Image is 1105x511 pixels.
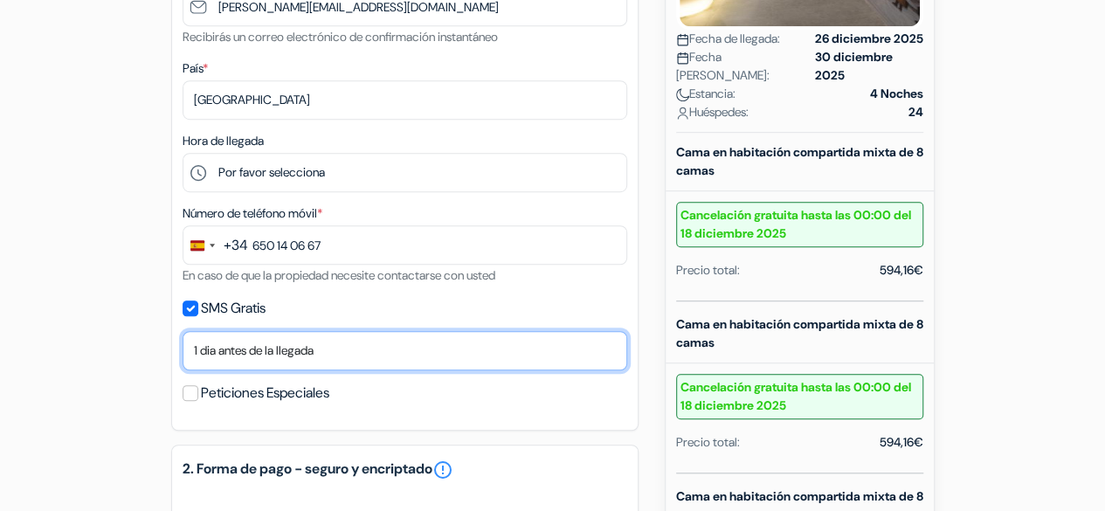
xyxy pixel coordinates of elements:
[676,374,923,419] small: Cancelación gratuita hasta las 00:00 del 18 diciembre 2025
[224,235,248,256] div: +34
[676,88,689,101] img: moon.svg
[432,459,453,480] a: error_outline
[676,107,689,120] img: user_icon.svg
[183,59,208,78] label: País
[676,144,923,178] b: Cama en habitación compartida mixta de 8 camas
[676,202,923,247] small: Cancelación gratuita hasta las 00:00 del 18 diciembre 2025
[676,52,689,65] img: calendar.svg
[183,204,322,223] label: Número de teléfono móvil
[183,459,627,480] h5: 2. Forma de pago - seguro y encriptado
[676,261,740,280] div: Precio total:
[183,267,495,283] small: En caso de que la propiedad necesite contactarse con usted
[676,48,815,85] span: Fecha [PERSON_NAME]:
[676,85,736,103] span: Estancia:
[183,226,248,264] button: Change country, selected Spain (+34)
[880,433,923,452] div: 594,16€
[676,433,740,452] div: Precio total:
[201,296,266,321] label: SMS Gratis
[815,30,923,48] strong: 26 diciembre 2025
[676,103,749,121] span: Huéspedes:
[183,29,498,45] small: Recibirás un correo electrónico de confirmación instantáneo
[880,261,923,280] div: 594,16€
[870,85,923,103] strong: 4 Noches
[183,225,627,265] input: 612 34 56 78
[201,381,329,405] label: Peticiones Especiales
[676,30,780,48] span: Fecha de llegada:
[815,48,923,85] strong: 30 diciembre 2025
[676,316,923,350] b: Cama en habitación compartida mixta de 8 camas
[183,132,264,150] label: Hora de llegada
[908,103,923,121] strong: 24
[676,33,689,46] img: calendar.svg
